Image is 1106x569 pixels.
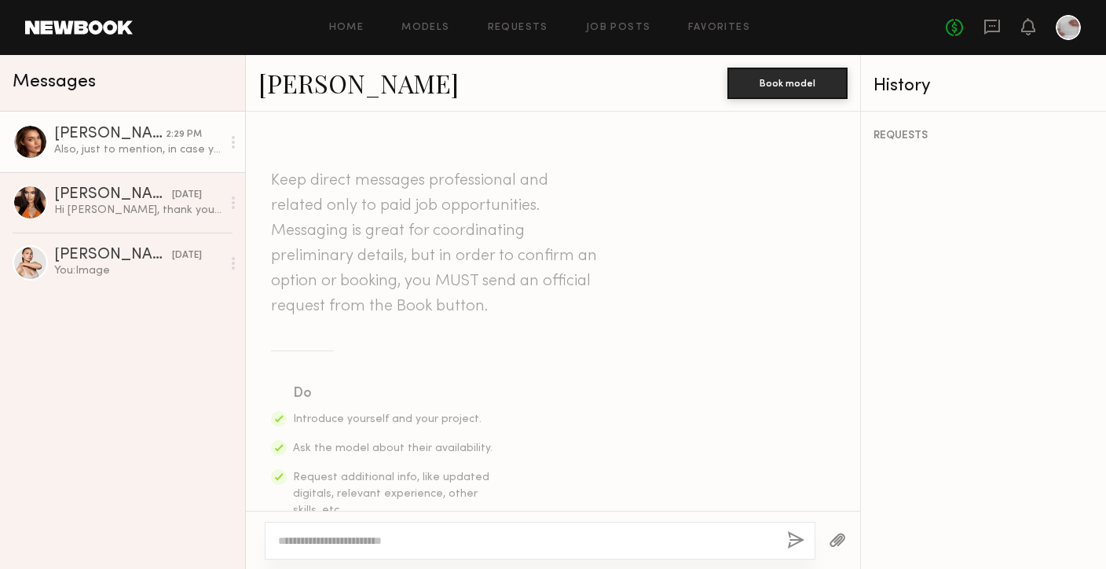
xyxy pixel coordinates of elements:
div: [PERSON_NAME] [54,127,166,142]
div: REQUESTS [873,130,1093,141]
div: [DATE] [172,248,202,263]
a: Book model [727,75,848,89]
a: [PERSON_NAME] [258,66,459,100]
button: Book model [727,68,848,99]
div: [PERSON_NAME] [54,187,172,203]
a: Job Posts [586,23,651,33]
a: Favorites [688,23,750,33]
div: [PERSON_NAME] [54,248,172,263]
div: [DATE] [172,188,202,203]
div: Hi [PERSON_NAME], thank you for the message!:) I would love to work together! I’m pretty flexible... [54,203,222,218]
a: Models [401,23,449,33]
a: Home [329,23,364,33]
a: Requests [488,23,548,33]
span: Messages [13,73,96,91]
span: Introduce yourself and your project. [293,414,482,424]
div: You: Image [54,263,222,278]
header: Keep direct messages professional and related only to paid job opportunities. Messaging is great ... [271,168,601,319]
div: 2:29 PM [166,127,202,142]
div: Also, just to mention, in case you’re ever looking for a photographer, my husband is a profession... [54,142,222,157]
div: History [873,77,1093,95]
span: Ask the model about their availability. [293,443,493,453]
div: Do [293,383,494,405]
span: Request additional info, like updated digitals, relevant experience, other skills, etc. [293,472,489,516]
